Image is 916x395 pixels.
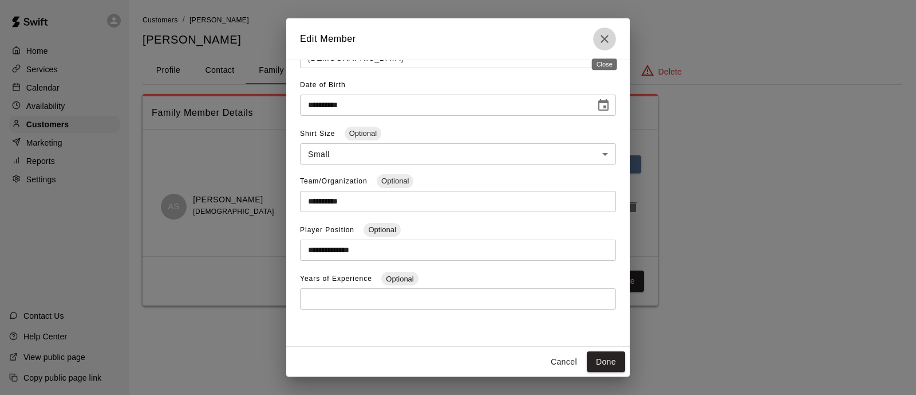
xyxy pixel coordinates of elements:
span: Team/Organization [300,177,370,185]
span: Shirt Size [300,130,338,138]
span: Years of Experience [300,275,374,283]
span: Optional [364,225,400,234]
div: Small [300,143,616,165]
button: Done [587,351,625,373]
h2: Edit Member [286,18,630,60]
button: Choose date, selected date is Dec 9, 2011 [592,94,615,117]
span: Date of Birth [300,81,346,89]
button: Close [593,28,616,50]
span: Player Position [300,226,357,234]
span: Optional [345,129,381,138]
span: Optional [381,275,418,283]
button: Cancel [546,351,582,373]
div: Close [592,58,617,70]
span: Optional [377,177,413,185]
